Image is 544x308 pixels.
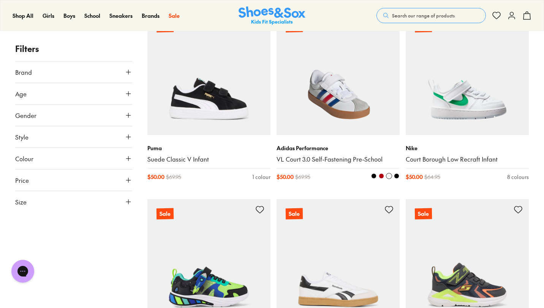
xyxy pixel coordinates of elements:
[147,155,270,163] a: Suede Classic V Infant
[415,21,432,33] p: Sale
[406,155,529,163] a: Court Borough Low Recraft Infant
[109,12,133,19] span: Sneakers
[424,173,440,181] span: $ 64.95
[43,12,54,19] span: Girls
[84,12,100,20] a: School
[169,12,180,19] span: Sale
[63,12,75,19] span: Boys
[15,83,132,104] button: Age
[43,12,54,20] a: Girls
[239,6,305,25] img: SNS_Logo_Responsive.svg
[142,12,160,19] span: Brands
[15,68,32,77] span: Brand
[15,61,132,83] button: Brand
[15,42,132,55] p: Filters
[109,12,133,20] a: Sneakers
[252,173,270,181] div: 1 colour
[277,155,400,163] a: VL Court 3.0 Self-Fastening Pre-School
[13,12,33,20] a: Shop All
[157,21,174,33] p: Sale
[15,126,132,148] button: Style
[8,257,38,285] iframe: Gorgias live chat messenger
[15,154,33,163] span: Colour
[15,89,27,98] span: Age
[15,170,132,191] button: Price
[147,12,270,135] a: Sale
[15,105,132,126] button: Gender
[406,173,423,181] span: $ 50.00
[507,173,529,181] div: 8 colours
[392,12,455,19] span: Search our range of products
[84,12,100,19] span: School
[376,8,486,23] button: Search our range of products
[277,12,400,135] a: Sale
[147,173,164,181] span: $ 50.00
[15,191,132,212] button: Size
[63,12,75,20] a: Boys
[15,111,36,120] span: Gender
[295,173,310,181] span: $ 69.95
[406,144,529,152] p: Nike
[406,12,529,135] a: Sale
[415,208,432,220] p: Sale
[15,148,132,169] button: Colour
[277,144,400,152] p: Adidas Performance
[286,208,303,220] p: Sale
[157,208,174,220] p: Sale
[15,176,29,185] span: Price
[169,12,180,20] a: Sale
[147,144,270,152] p: Puma
[239,6,305,25] a: Shoes & Sox
[277,173,294,181] span: $ 50.00
[15,197,27,206] span: Size
[13,12,33,19] span: Shop All
[166,173,181,181] span: $ 69.95
[15,132,28,141] span: Style
[142,12,160,20] a: Brands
